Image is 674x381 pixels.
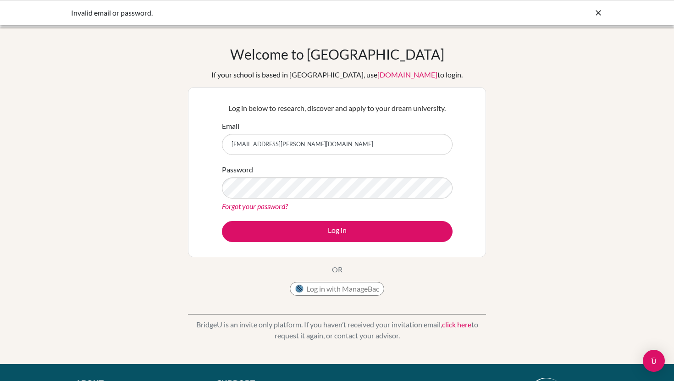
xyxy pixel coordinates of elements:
button: Log in with ManageBac [290,282,384,296]
div: Invalid email or password. [71,7,465,18]
h1: Welcome to [GEOGRAPHIC_DATA] [230,46,444,62]
div: If your school is based in [GEOGRAPHIC_DATA], use to login. [211,69,463,80]
p: Log in below to research, discover and apply to your dream university. [222,103,453,114]
button: Log in [222,221,453,242]
a: click here [442,320,471,329]
a: [DOMAIN_NAME] [377,70,437,79]
label: Password [222,164,253,175]
p: BridgeU is an invite only platform. If you haven’t received your invitation email, to request it ... [188,319,486,341]
p: OR [332,264,343,275]
label: Email [222,121,239,132]
div: Open Intercom Messenger [643,350,665,372]
a: Forgot your password? [222,202,288,210]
